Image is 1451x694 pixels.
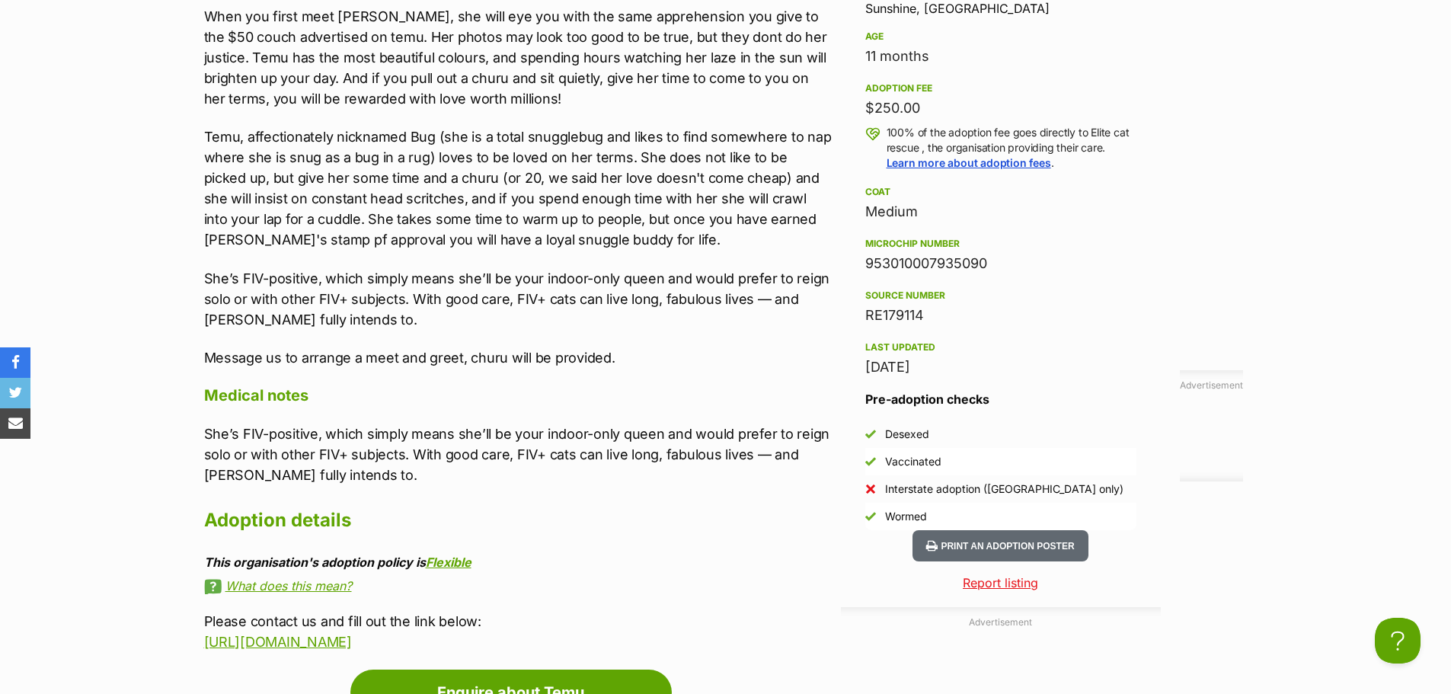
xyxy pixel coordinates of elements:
[865,484,876,494] img: No
[865,201,1136,222] div: Medium
[865,341,1136,353] div: Last updated
[865,238,1136,250] div: Microchip number
[865,390,1136,408] h3: Pre-adoption checks
[865,98,1136,119] div: $250.00
[204,424,833,485] p: She’s FIV-positive, which simply means she’ll be your indoor-only queen and would prefer to reign...
[865,30,1136,43] div: Age
[885,454,941,469] div: Vaccinated
[887,125,1136,171] p: 100% of the adoption fee goes directly to Elite cat rescue , the organisation providing their car...
[204,385,833,405] h4: Medical notes
[865,429,876,440] img: Yes
[865,305,1136,326] div: RE179114
[865,357,1136,378] div: [DATE]
[1180,370,1243,481] div: Advertisement
[887,156,1051,169] a: Learn more about adoption fees
[865,456,876,467] img: Yes
[865,46,1136,67] div: 11 months
[885,427,929,442] div: Desexed
[885,509,927,524] div: Wormed
[865,511,876,522] img: Yes
[426,555,471,570] a: Flexible
[204,555,833,569] div: This organisation's adoption policy is
[204,347,833,368] p: Message us to arrange a meet and greet, churu will be provided.
[885,481,1123,497] div: Interstate adoption ([GEOGRAPHIC_DATA] only)
[204,579,833,593] a: What does this mean?
[865,186,1136,198] div: Coat
[204,504,833,537] h2: Adoption details
[204,634,352,650] a: [URL][DOMAIN_NAME]
[865,253,1136,274] div: 953010007935090
[204,126,833,250] p: Temu, affectionately nicknamed Bug (she is a total snugglebug and likes to find somewhere to nap ...
[1375,618,1421,664] iframe: Help Scout Beacon - Open
[204,611,833,652] p: Please contact us and fill out the link below:
[204,6,833,109] p: When you first meet [PERSON_NAME], she will eye you with the same apprehension you give to the $5...
[865,289,1136,302] div: Source number
[204,268,833,330] p: She’s FIV-positive, which simply means she’ll be your indoor-only queen and would prefer to reign...
[912,530,1088,561] button: Print an adoption poster
[865,82,1136,94] div: Adoption fee
[841,574,1161,592] a: Report listing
